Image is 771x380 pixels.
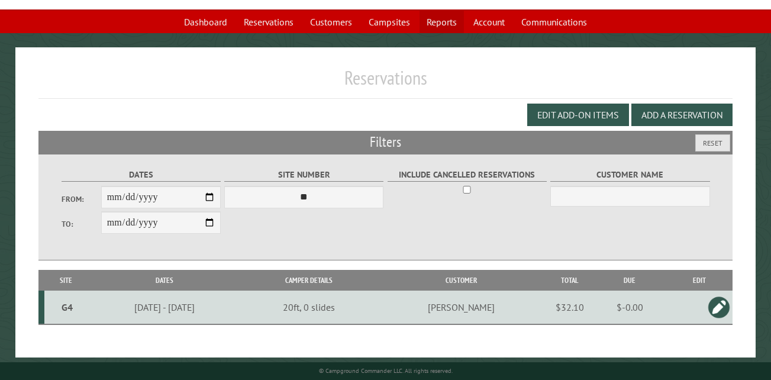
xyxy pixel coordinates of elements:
small: © Campground Commander LLC. All rights reserved. [319,367,453,375]
label: Customer Name [550,168,709,182]
label: From: [62,194,101,205]
button: Reset [695,134,730,152]
label: Include Cancelled Reservations [388,168,547,182]
td: $-0.00 [593,291,667,324]
a: Account [466,11,512,33]
th: Due [593,270,667,291]
a: Campsites [362,11,417,33]
label: Site Number [224,168,383,182]
div: G4 [49,301,85,313]
label: Dates [62,168,221,182]
th: Customer [376,270,546,291]
th: Edit [666,270,733,291]
a: Reports [420,11,464,33]
td: [PERSON_NAME] [376,291,546,324]
th: Camper Details [241,270,376,291]
button: Add a Reservation [631,104,733,126]
a: Reservations [237,11,301,33]
button: Edit Add-on Items [527,104,629,126]
th: Site [44,270,88,291]
a: Dashboard [177,11,234,33]
h1: Reservations [38,66,733,99]
label: To: [62,218,101,230]
th: Total [546,270,593,291]
td: $32.10 [546,291,593,324]
div: [DATE] - [DATE] [89,301,240,313]
a: Communications [514,11,594,33]
td: 20ft, 0 slides [241,291,376,324]
th: Dates [88,270,242,291]
a: Customers [303,11,359,33]
h2: Filters [38,131,733,153]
